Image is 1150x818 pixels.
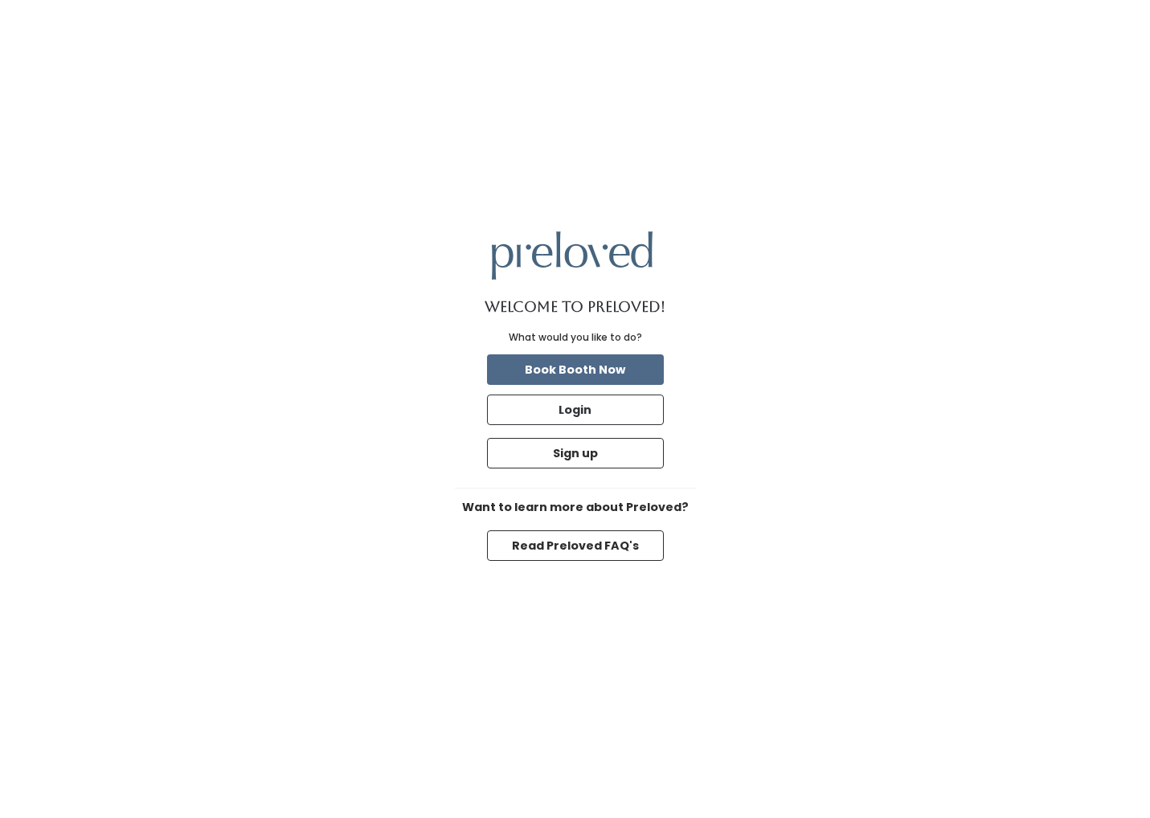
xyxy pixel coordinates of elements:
[509,330,642,345] div: What would you like to do?
[492,231,653,279] img: preloved logo
[487,354,664,385] button: Book Booth Now
[485,299,665,315] h1: Welcome to Preloved!
[455,501,696,514] h6: Want to learn more about Preloved?
[487,530,664,561] button: Read Preloved FAQ's
[484,391,667,428] a: Login
[487,438,664,468] button: Sign up
[487,395,664,425] button: Login
[484,435,667,472] a: Sign up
